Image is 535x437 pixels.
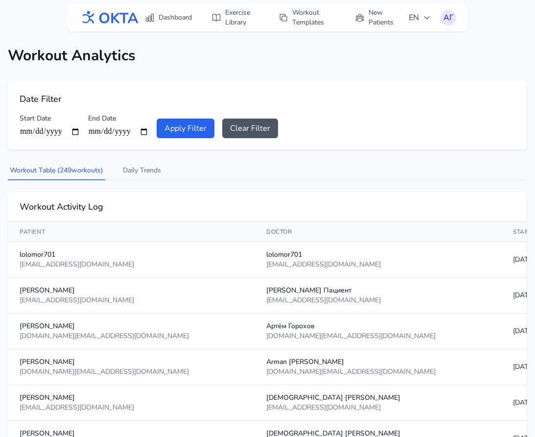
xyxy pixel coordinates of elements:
[20,367,243,377] div: [DOMAIN_NAME][EMAIL_ADDRESS][DOMAIN_NAME]
[20,403,243,413] div: [EMAIL_ADDRESS][DOMAIN_NAME]
[88,114,149,123] label: End Date
[8,47,527,65] h1: Workout Analytics
[8,162,105,180] button: Workout Table (249workouts)
[20,321,243,331] div: [PERSON_NAME]
[266,295,489,305] div: [EMAIL_ADDRESS][DOMAIN_NAME]
[20,295,243,305] div: [EMAIL_ADDRESS][DOMAIN_NAME]
[266,393,489,403] div: [DEMOGRAPHIC_DATA] [PERSON_NAME]
[157,119,214,138] button: Apply Filter
[20,331,243,341] div: [DOMAIN_NAME][EMAIL_ADDRESS][DOMAIN_NAME]
[266,260,489,269] div: [EMAIL_ADDRESS][DOMAIN_NAME]
[222,119,278,138] button: Clear Filter
[79,7,139,29] img: OKTA logo
[266,331,489,341] div: [DOMAIN_NAME][EMAIL_ADDRESS][DOMAIN_NAME]
[349,4,403,31] a: New Patients
[20,92,515,106] h2: Date Filter
[255,222,501,242] th: Doctor
[441,10,456,25] button: АГ
[403,8,437,27] button: EN
[8,222,255,242] th: Patient
[20,357,243,367] div: [PERSON_NAME]
[266,403,489,413] div: [EMAIL_ADDRESS][DOMAIN_NAME]
[266,321,489,331] div: Артём Горохов
[266,250,489,260] div: lolomor701
[121,162,163,180] button: Daily Trends
[266,286,489,295] div: [PERSON_NAME] Пациент
[266,357,489,367] div: Arman [PERSON_NAME]
[266,367,489,377] div: [DOMAIN_NAME][EMAIL_ADDRESS][DOMAIN_NAME]
[206,4,265,31] a: Exercise Library
[139,9,198,26] a: Dashboard
[20,114,80,123] label: Start Date
[409,12,431,24] span: EN
[20,200,515,214] h2: Workout Activity Log
[20,393,243,403] div: [PERSON_NAME]
[273,4,342,31] a: Workout Templates
[20,250,243,260] div: lolomor701
[20,286,243,295] div: [PERSON_NAME]
[20,260,243,269] div: [EMAIL_ADDRESS][DOMAIN_NAME]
